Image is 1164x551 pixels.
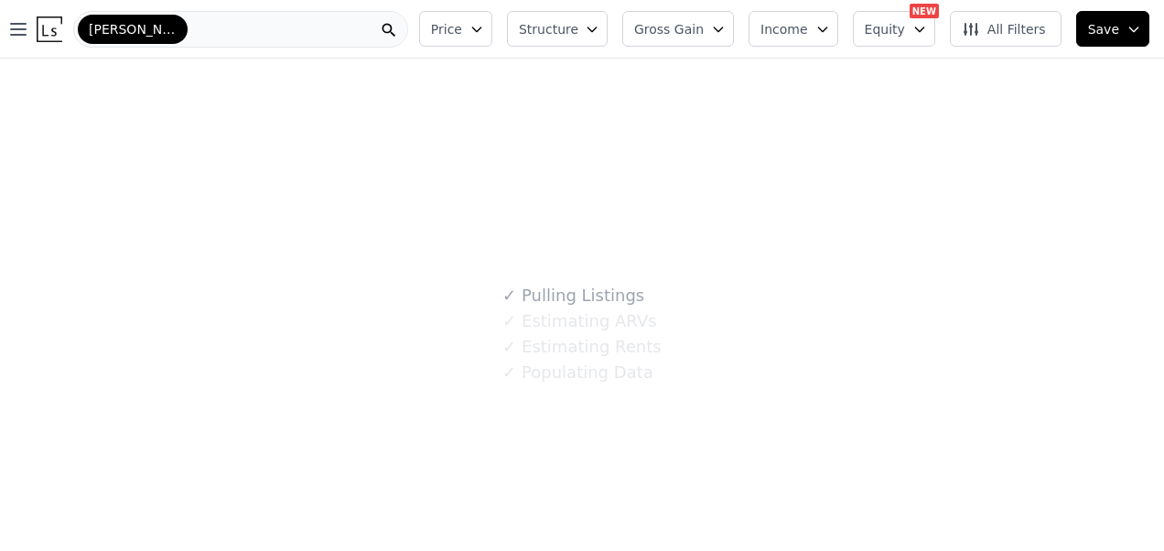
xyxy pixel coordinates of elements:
[634,20,704,38] span: Gross Gain
[502,363,516,382] span: ✓
[950,11,1062,47] button: All Filters
[749,11,838,47] button: Income
[519,20,577,38] span: Structure
[1076,11,1149,47] button: Save
[502,312,516,330] span: ✓
[502,334,661,360] div: Estimating Rents
[502,338,516,356] span: ✓
[431,20,462,38] span: Price
[89,20,177,38] span: [PERSON_NAME]
[502,360,652,385] div: Populating Data
[502,283,644,308] div: Pulling Listings
[910,4,939,18] div: NEW
[865,20,905,38] span: Equity
[507,11,608,47] button: Structure
[502,286,516,305] span: ✓
[502,308,656,334] div: Estimating ARVs
[622,11,734,47] button: Gross Gain
[853,11,935,47] button: Equity
[760,20,808,38] span: Income
[419,11,492,47] button: Price
[962,20,1046,38] span: All Filters
[1088,20,1119,38] span: Save
[37,16,62,42] img: Lotside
